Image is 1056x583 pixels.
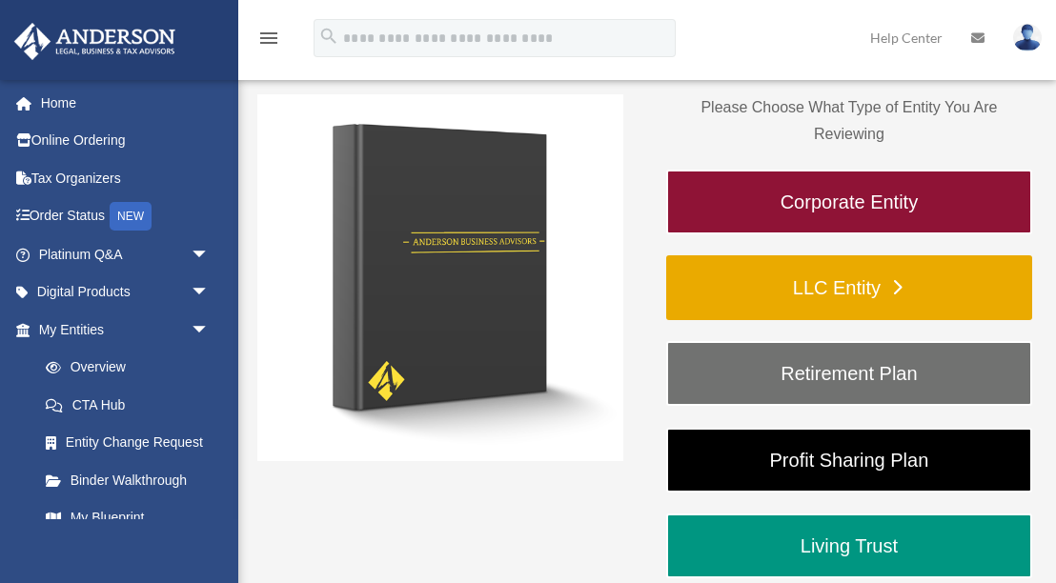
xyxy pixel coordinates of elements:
[257,33,280,50] a: menu
[13,273,238,312] a: Digital Productsarrow_drop_down
[666,255,1032,320] a: LLC Entity
[27,349,238,387] a: Overview
[666,428,1032,493] a: Profit Sharing Plan
[318,26,339,47] i: search
[13,197,238,236] a: Order StatusNEW
[27,424,238,462] a: Entity Change Request
[27,499,238,537] a: My Blueprint
[666,341,1032,406] a: Retirement Plan
[666,94,1032,148] p: Please Choose What Type of Entity You Are Reviewing
[191,311,229,350] span: arrow_drop_down
[191,235,229,274] span: arrow_drop_down
[110,202,152,231] div: NEW
[666,170,1032,234] a: Corporate Entity
[1013,24,1042,51] img: User Pic
[13,122,238,160] a: Online Ordering
[13,84,238,122] a: Home
[27,386,238,424] a: CTA Hub
[13,159,238,197] a: Tax Organizers
[191,273,229,312] span: arrow_drop_down
[257,27,280,50] i: menu
[27,461,229,499] a: Binder Walkthrough
[13,311,238,349] a: My Entitiesarrow_drop_down
[13,235,238,273] a: Platinum Q&Aarrow_drop_down
[9,23,181,60] img: Anderson Advisors Platinum Portal
[666,513,1032,578] a: Living Trust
